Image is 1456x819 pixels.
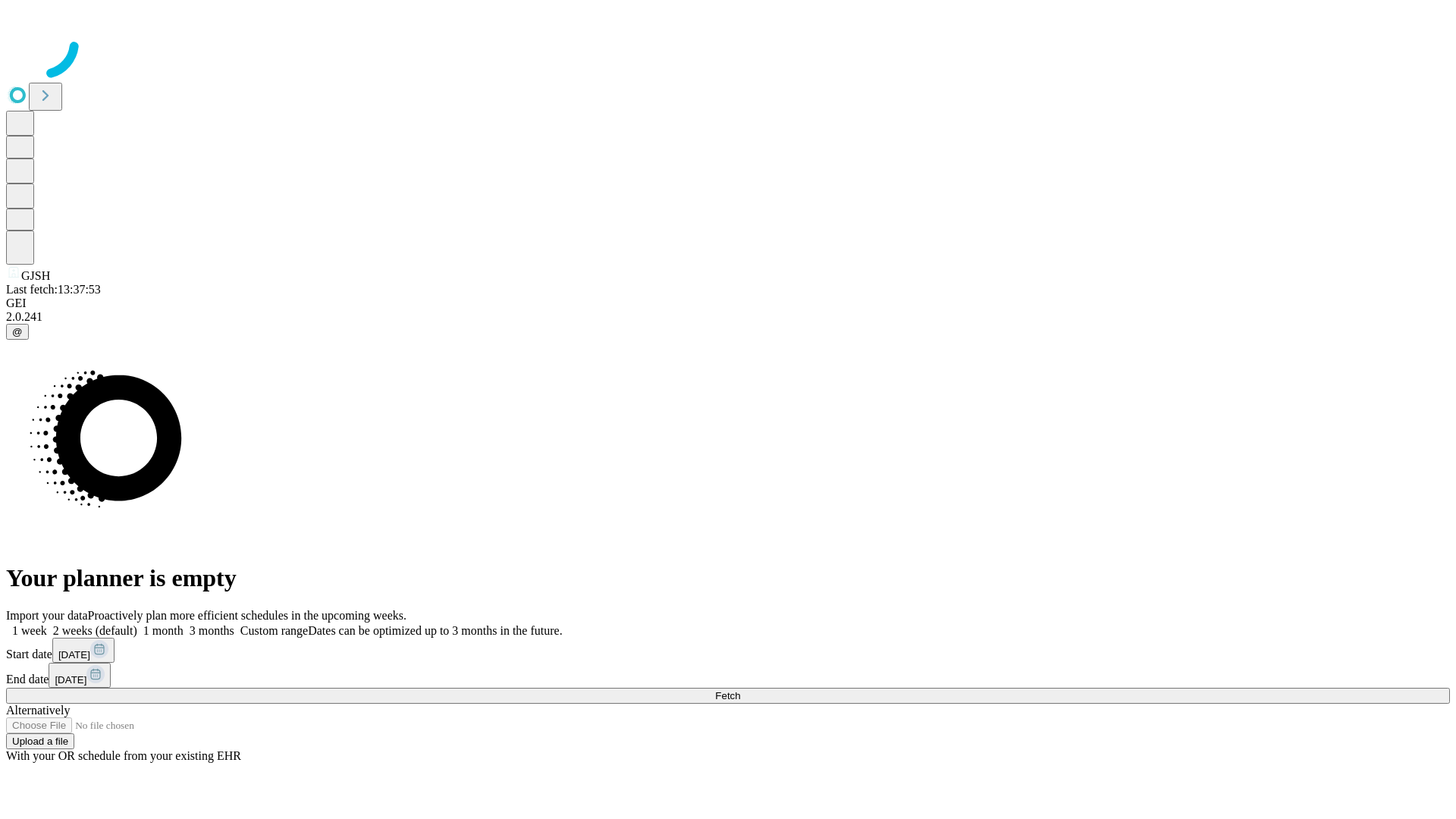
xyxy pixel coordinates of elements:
[240,624,308,637] span: Custom range
[6,749,241,762] span: With your OR schedule from your existing EHR
[88,609,406,622] span: Proactively plan more efficient schedules in the upcoming weeks.
[6,297,1450,310] div: GEI
[6,663,1450,688] div: End date
[58,649,90,661] span: [DATE]
[53,624,137,637] span: 2 weeks (default)
[6,638,1450,663] div: Start date
[21,269,50,282] span: GJSH
[6,704,70,717] span: Alternatively
[52,638,115,663] button: [DATE]
[715,690,740,701] span: Fetch
[6,564,1450,592] h1: Your planner is empty
[12,624,47,637] span: 1 week
[12,326,23,337] span: @
[190,624,234,637] span: 3 months
[6,688,1450,704] button: Fetch
[6,733,74,749] button: Upload a file
[143,624,184,637] span: 1 month
[6,609,88,622] span: Import your data
[6,310,1450,324] div: 2.0.241
[6,283,101,296] span: Last fetch: 13:37:53
[49,663,111,688] button: [DATE]
[6,324,29,340] button: @
[308,624,562,637] span: Dates can be optimized up to 3 months in the future.
[55,674,86,686] span: [DATE]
